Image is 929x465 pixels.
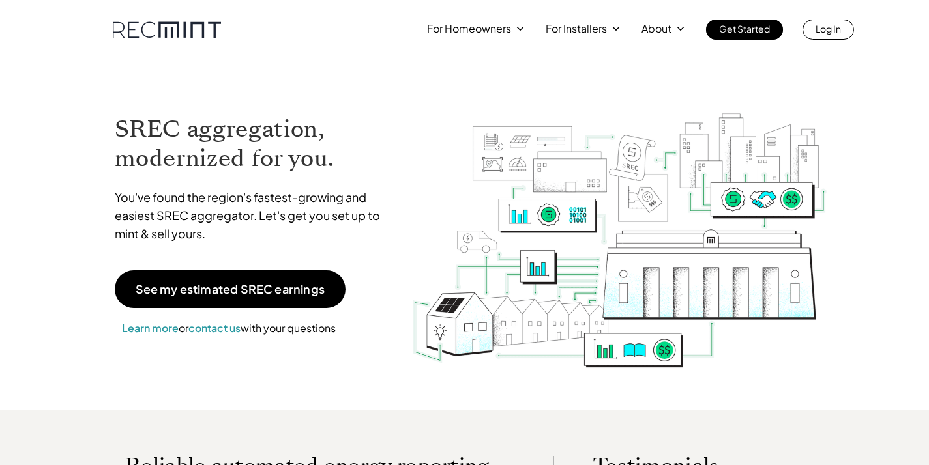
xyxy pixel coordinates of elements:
a: Learn more [122,321,179,335]
p: About [641,20,671,38]
p: See my estimated SREC earnings [136,283,325,295]
a: Get Started [706,20,783,40]
a: See my estimated SREC earnings [115,270,346,308]
a: contact us [188,321,241,335]
p: Log In [816,20,841,38]
p: or with your questions [115,320,343,337]
a: Log In [803,20,854,40]
img: RECmint value cycle [411,79,827,371]
p: You've found the region's fastest-growing and easiest SREC aggregator. Let's get you set up to mi... [115,188,392,243]
h1: SREC aggregation, modernized for you. [115,115,392,173]
p: Get Started [719,20,770,38]
p: For Installers [546,20,607,38]
p: For Homeowners [427,20,511,38]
